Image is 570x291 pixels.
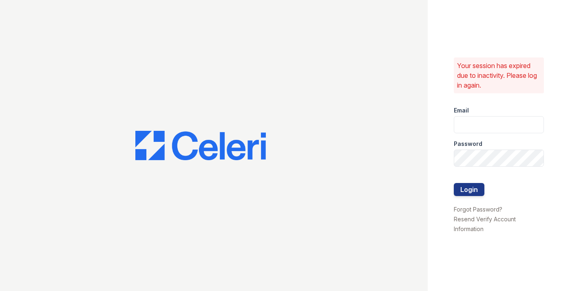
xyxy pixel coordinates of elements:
a: Resend Verify Account Information [454,216,516,232]
a: Forgot Password? [454,206,502,213]
label: Password [454,140,482,148]
button: Login [454,183,484,196]
label: Email [454,106,469,115]
img: CE_Logo_Blue-a8612792a0a2168367f1c8372b55b34899dd931a85d93a1a3d3e32e68fde9ad4.png [135,131,266,160]
p: Your session has expired due to inactivity. Please log in again. [457,61,541,90]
